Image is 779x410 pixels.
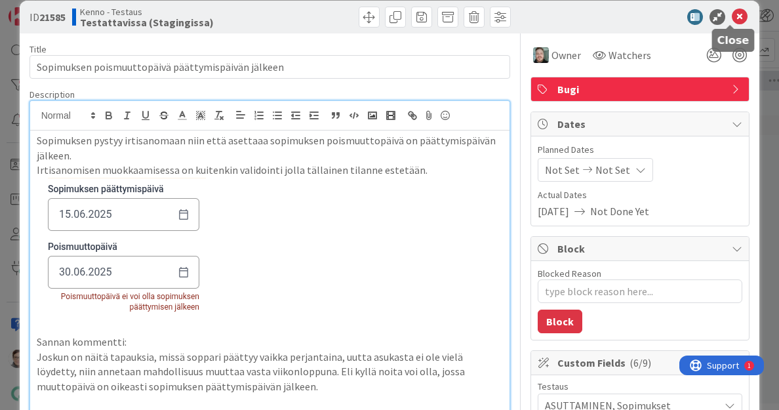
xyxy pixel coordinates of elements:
[551,47,581,63] span: Owner
[533,47,549,63] img: VP
[30,43,47,55] label: Title
[37,133,504,163] p: Sopimuksen pystyy irtisanomaan niin että asettaaa sopimuksen poismuuttopäivä on päättymispäivän j...
[538,382,742,391] div: Testaus
[39,10,66,24] b: 21585
[37,350,504,394] p: Joskun on näitä tapauksia, missä soppari päättyy vaikka perjantaina, uutta asukasta ei ole vielä ...
[30,9,66,25] span: ID
[557,355,725,371] span: Custom Fields
[37,178,206,319] img: image.png
[595,162,630,178] span: Not Set
[590,203,649,219] span: Not Done Yet
[629,356,651,369] span: ( 6/9 )
[80,17,214,28] b: Testattavissa (Stagingissa)
[545,162,580,178] span: Not Set
[30,55,511,79] input: type card name here...
[538,203,569,219] span: [DATE]
[717,34,749,47] h5: Close
[609,47,651,63] span: Watchers
[37,335,504,350] p: Sannan kommentti:
[538,143,742,157] span: Planned Dates
[538,310,582,333] button: Block
[557,81,725,97] span: Bugi
[68,5,71,16] div: 1
[80,7,214,17] span: Kenno - Testaus
[538,268,601,279] label: Blocked Reason
[30,89,75,100] span: Description
[538,188,742,202] span: Actual Dates
[557,241,725,256] span: Block
[37,163,504,178] p: Irtisanomisen muokkaamisessa on kuitenkin validointi jolla tällainen tilanne estetään.
[557,116,725,132] span: Dates
[28,2,60,18] span: Support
